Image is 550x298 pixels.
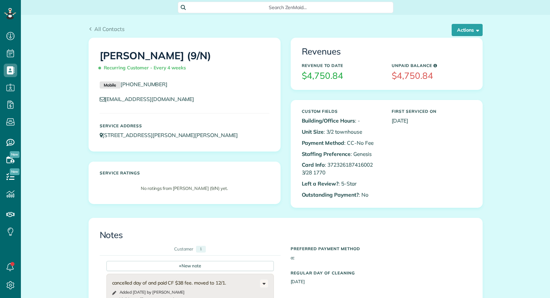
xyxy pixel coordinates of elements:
[100,171,269,175] h5: Service ratings
[100,124,269,128] h5: Service Address
[174,246,194,252] div: Customer
[302,180,382,188] p: : 5-Star
[196,246,206,252] div: 1
[452,24,483,36] button: Actions
[302,161,325,168] b: Card Info
[10,151,20,158] span: New
[392,117,472,125] p: [DATE]
[302,128,324,135] b: Unit Size
[100,81,168,88] a: Mobile[PHONE_NUMBER]
[302,71,382,81] h3: $4,750.84
[291,246,472,251] h5: Preferred Payment Method
[112,279,260,286] div: cancelled day of and paid CF $38 fee. moved to 12/1.
[10,168,20,175] span: New
[89,25,125,33] a: All Contacts
[100,230,472,240] h3: Notes
[106,261,274,271] div: New note
[100,50,269,74] h1: [PERSON_NAME] (9/N)
[302,117,355,124] b: Building/Office Hours
[286,243,477,285] div: cc [DATE]
[392,63,472,68] h5: Unpaid Balance
[100,96,201,102] a: [EMAIL_ADDRESS][DOMAIN_NAME]
[302,161,382,176] p: : 372326187416002 3/28 1770
[302,191,359,198] b: Outstanding Payment?
[94,26,125,32] span: All Contacts
[100,132,244,138] a: [STREET_ADDRESS][PERSON_NAME][PERSON_NAME]
[100,62,189,74] span: Recurring Customer - Every 4 weeks
[302,151,351,157] b: Staffing Preference
[302,150,382,158] p: : Genesis
[302,139,344,146] b: Payment Method
[120,290,185,295] time: Added [DATE] by [PERSON_NAME]
[392,71,472,81] h3: $4,750.84
[302,117,382,125] p: : -
[302,47,472,57] h3: Revenues
[392,109,472,113] h5: First Serviced On
[302,128,382,136] p: : 3/2 townhouse
[302,109,382,113] h5: Custom Fields
[302,180,338,187] b: Left a Review?
[100,81,121,89] small: Mobile
[179,263,182,269] span: +
[291,271,472,275] h5: Regular day of cleaning
[302,139,382,147] p: : CC-No Fee
[302,63,382,68] h5: Revenue to Date
[302,191,382,199] p: : No
[103,185,266,192] p: No ratings from [PERSON_NAME] (9/N) yet.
